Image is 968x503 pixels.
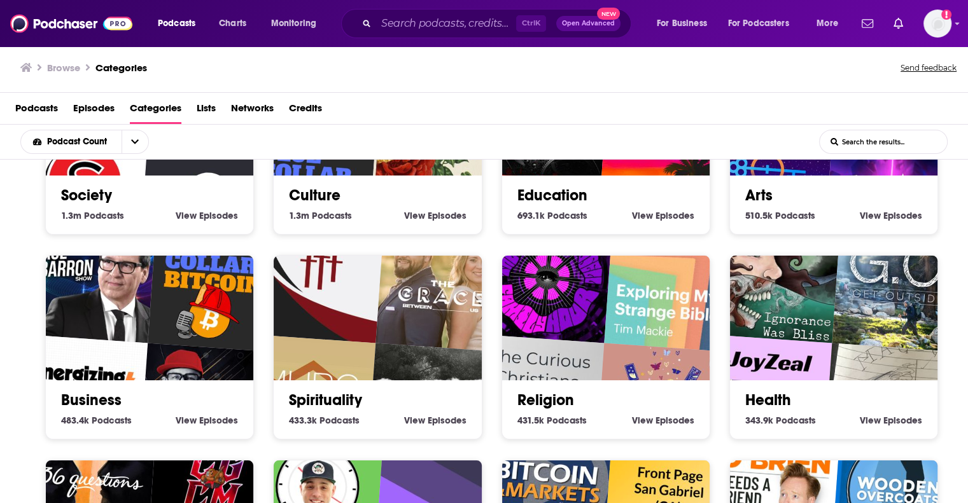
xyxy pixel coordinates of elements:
span: Charts [219,15,246,32]
div: The Grace Between Us [376,219,509,352]
span: View [404,210,425,221]
button: open menu [122,130,148,153]
a: Education [517,186,587,205]
a: 433.3k Spirituality Podcasts [289,415,360,426]
a: Episodes [73,98,115,124]
a: Charts [211,13,254,34]
span: New [597,8,620,20]
span: View [860,415,881,426]
a: Business [61,390,122,410]
svg: Add a profile image [941,10,951,20]
a: Religion [517,390,574,410]
span: For Business [657,15,707,32]
button: open menu [648,13,723,34]
button: open menu [21,137,122,146]
a: View Spirituality Episodes [404,415,466,426]
img: New Hope Baptist Church of Aurora [251,210,384,343]
a: 1.3m Society Podcasts [61,210,124,221]
button: Send feedback [897,59,960,77]
span: For Podcasters [728,15,789,32]
button: open menu [262,13,333,34]
span: 343.9k [745,415,773,426]
span: Podcast Count [47,137,111,146]
img: Exploring My Strange Bible [604,219,737,352]
a: Society [61,186,112,205]
a: Networks [231,98,274,124]
span: Episodes [428,210,466,221]
span: Episodes [656,210,694,221]
span: Podcasts [84,210,124,221]
img: Podchaser - Follow, Share and Rate Podcasts [10,11,132,36]
button: open menu [808,13,854,34]
a: Categories [130,98,181,124]
span: 1.3m [61,210,81,221]
button: Show profile menu [923,10,951,38]
h3: Browse [47,62,80,74]
span: More [817,15,838,32]
span: View [632,415,653,426]
div: Search podcasts, credits, & more... [353,9,643,38]
a: Credits [289,98,322,124]
span: Episodes [199,415,238,426]
button: open menu [149,13,212,34]
button: open menu [720,13,808,34]
a: Categories [95,62,147,74]
img: G.O. Get Outside Podcast - Everyday Active People Outdoors [832,219,965,352]
a: Lists [197,98,216,124]
img: Duncan Trussell Family Hour [480,210,613,343]
span: 510.5k [745,210,773,221]
span: Podcasts [547,210,587,221]
img: The Paul Barron Crypto Show [24,210,157,343]
span: 1.3m [289,210,309,221]
span: 431.5k [517,415,544,426]
h2: Choose List sort [20,130,169,154]
span: Podcasts [775,210,815,221]
span: Open Advanced [562,20,615,27]
span: 693.1k [517,210,545,221]
span: View [632,210,653,221]
span: Podcasts [158,15,195,32]
span: Episodes [883,210,922,221]
span: View [404,415,425,426]
a: Show notifications dropdown [888,13,908,34]
a: View Arts Episodes [860,210,922,221]
a: Health [745,390,791,410]
div: Ignorance Was Bliss [708,210,841,343]
a: View Education Episodes [632,210,694,221]
span: Podcasts [547,415,587,426]
span: View [176,415,197,426]
a: 483.4k Business Podcasts [61,415,132,426]
a: 693.1k Education Podcasts [517,210,587,221]
a: View Culture Episodes [404,210,466,221]
span: Podcasts [776,415,816,426]
a: 510.5k Arts Podcasts [745,210,815,221]
span: 483.4k [61,415,89,426]
a: Show notifications dropdown [857,13,878,34]
span: Ctrl K [516,15,546,32]
a: View Business Episodes [176,415,238,426]
a: View Society Episodes [176,210,238,221]
a: 431.5k Religion Podcasts [517,415,587,426]
span: Episodes [883,415,922,426]
a: Culture [289,186,340,205]
span: Podcasts [319,415,360,426]
a: 1.3m Culture Podcasts [289,210,352,221]
span: Monitoring [271,15,316,32]
span: View [176,210,197,221]
a: Arts [745,186,773,205]
span: 433.3k [289,415,317,426]
span: Podcasts [312,210,352,221]
a: Podcasts [15,98,58,124]
img: Blue Collar Bitcoin [148,219,281,352]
